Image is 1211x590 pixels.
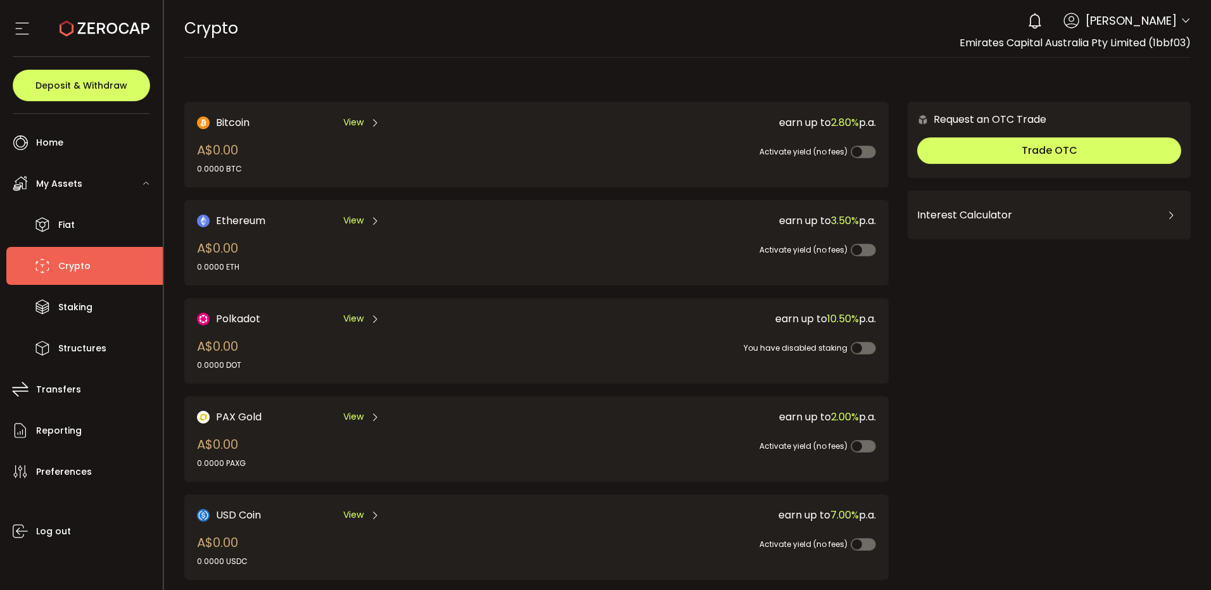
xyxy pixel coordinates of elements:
[197,509,210,522] img: USD Coin
[759,244,847,255] span: Activate yield (no fees)
[528,409,876,425] div: earn up to p.a.
[216,213,265,229] span: Ethereum
[343,410,364,424] span: View
[908,111,1046,127] div: Request an OTC Trade
[831,213,859,228] span: 3.50%
[343,508,364,522] span: View
[184,17,238,39] span: Crypto
[197,141,242,175] div: A$0.00
[197,163,242,175] div: 0.0000 BTC
[197,239,239,273] div: A$0.00
[1148,529,1211,590] iframe: Chat Widget
[528,115,876,130] div: earn up to p.a.
[58,339,106,358] span: Structures
[13,70,150,101] button: Deposit & Withdraw
[759,539,847,549] span: Activate yield (no fees)
[197,313,210,325] img: DOT
[343,312,364,325] span: View
[58,216,75,234] span: Fiat
[343,214,364,227] span: View
[197,458,246,469] div: 0.0000 PAXG
[197,337,241,371] div: A$0.00
[197,411,210,424] img: PAX Gold
[917,200,1181,230] div: Interest Calculator
[216,311,260,327] span: Polkadot
[831,410,859,424] span: 2.00%
[197,360,241,371] div: 0.0000 DOT
[216,409,262,425] span: PAX Gold
[36,522,71,541] span: Log out
[1086,12,1177,29] span: [PERSON_NAME]
[197,556,248,567] div: 0.0000 USDC
[197,116,210,129] img: Bitcoin
[197,215,210,227] img: Ethereum
[528,213,876,229] div: earn up to p.a.
[759,146,847,157] span: Activate yield (no fees)
[197,261,239,273] div: 0.0000 ETH
[58,298,92,317] span: Staking
[528,311,876,327] div: earn up to p.a.
[216,507,261,523] span: USD Coin
[1022,143,1077,158] span: Trade OTC
[36,175,82,193] span: My Assets
[197,533,248,567] div: A$0.00
[917,137,1181,164] button: Trade OTC
[343,116,364,129] span: View
[827,311,859,326] span: 10.50%
[36,463,92,481] span: Preferences
[197,435,246,469] div: A$0.00
[528,507,876,523] div: earn up to p.a.
[960,35,1191,50] span: Emirates Capital Australia Pty Limited (1bbf03)
[831,115,859,130] span: 2.80%
[759,441,847,451] span: Activate yield (no fees)
[216,115,250,130] span: Bitcoin
[35,81,127,90] span: Deposit & Withdraw
[36,134,63,152] span: Home
[58,257,91,275] span: Crypto
[36,422,82,440] span: Reporting
[744,342,847,353] span: You have disabled staking
[917,114,929,125] img: 6nGpN7MZ9FLuBP83NiajKbTRY4UzlzQtBKtCrLLspmCkSvCZHBKvY3NxgQaT5JnOQREvtQ257bXeeSTueZfAPizblJ+Fe8JwA...
[830,508,859,522] span: 7.00%
[36,380,81,399] span: Transfers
